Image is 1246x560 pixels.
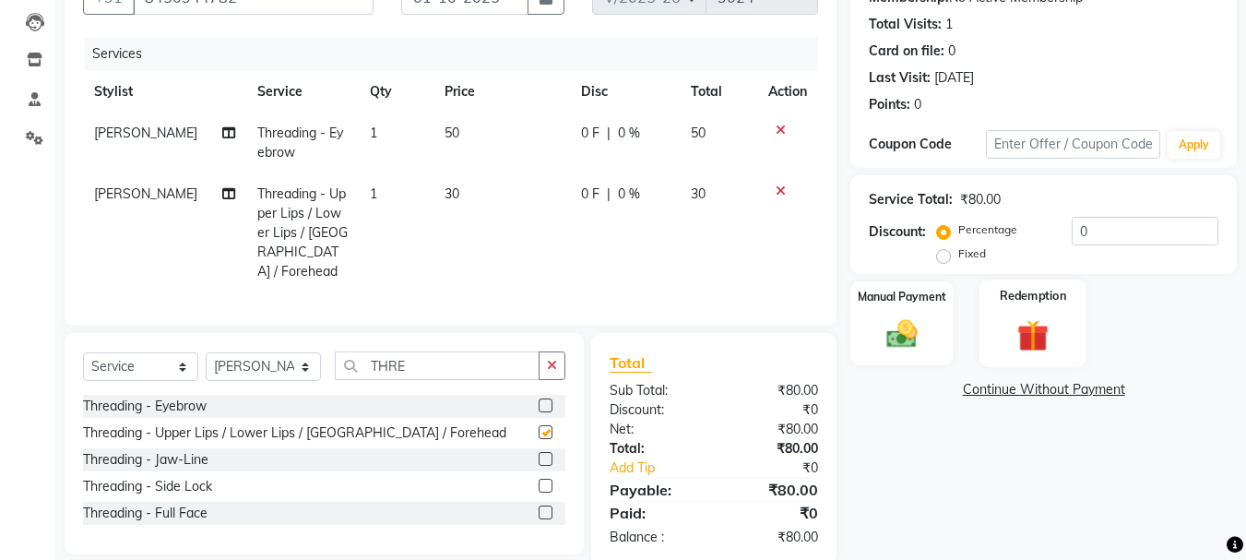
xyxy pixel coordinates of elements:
span: [PERSON_NAME] [94,185,197,202]
span: 50 [691,125,706,141]
span: Total [610,353,652,373]
a: Add Tip [596,459,733,478]
div: Net: [596,420,714,439]
div: ₹0 [714,502,832,524]
div: 0 [914,95,921,114]
div: Last Visit: [869,68,931,88]
th: Qty [359,71,433,113]
th: Price [433,71,570,113]
div: Coupon Code [869,135,985,154]
div: Total: [596,439,714,459]
div: 0 [948,42,955,61]
span: 30 [445,185,459,202]
div: Threading - Side Lock [83,477,212,496]
th: Action [757,71,818,113]
span: 0 F [581,124,599,143]
div: Service Total: [869,190,953,209]
div: ₹80.00 [714,381,832,400]
span: Threading - Upper Lips / Lower Lips / [GEOGRAPHIC_DATA] / Forehead [257,185,348,280]
div: Threading - Upper Lips / Lower Lips / [GEOGRAPHIC_DATA] / Forehead [83,423,506,443]
div: Paid: [596,502,714,524]
div: Total Visits: [869,15,942,34]
div: Payable: [596,479,714,501]
th: Total [680,71,758,113]
div: Services [85,37,832,71]
th: Stylist [83,71,246,113]
div: Threading - Eyebrow [83,397,207,416]
label: Manual Payment [858,289,946,305]
div: Discount: [596,400,714,420]
div: ₹80.00 [714,479,832,501]
div: [DATE] [934,68,974,88]
span: 30 [691,185,706,202]
div: 1 [945,15,953,34]
label: Percentage [958,221,1017,238]
div: Card on file: [869,42,944,61]
input: Enter Offer / Coupon Code [986,130,1160,159]
div: ₹80.00 [714,439,832,459]
div: ₹0 [734,459,833,478]
label: Redemption [1001,287,1067,304]
div: Discount: [869,222,926,242]
span: 0 % [618,124,640,143]
th: Service [246,71,359,113]
span: 0 % [618,185,640,204]
span: 50 [445,125,459,141]
span: Threading - Eyebrow [257,125,343,161]
span: 1 [370,125,377,141]
div: Points: [869,95,910,114]
div: ₹80.00 [714,528,832,547]
div: ₹80.00 [960,190,1001,209]
img: _gift.svg [1007,316,1059,355]
span: [PERSON_NAME] [94,125,197,141]
button: Apply [1168,131,1220,159]
span: 0 F [581,185,599,204]
div: Threading - Full Face [83,504,208,523]
div: Balance : [596,528,714,547]
img: _cash.svg [877,316,927,351]
a: Continue Without Payment [854,380,1233,399]
div: ₹80.00 [714,420,832,439]
span: | [607,185,611,204]
span: 1 [370,185,377,202]
span: | [607,124,611,143]
div: Sub Total: [596,381,714,400]
input: Search or Scan [335,351,540,380]
div: ₹0 [714,400,832,420]
th: Disc [570,71,680,113]
label: Fixed [958,245,986,262]
div: Threading - Jaw-Line [83,450,208,470]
